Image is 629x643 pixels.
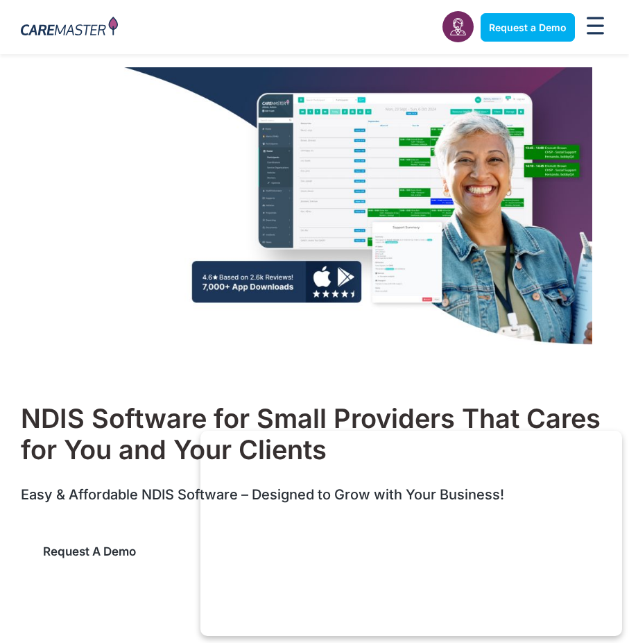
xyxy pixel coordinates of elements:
span: Easy & Affordable NDIS Software – Designed to Grow with Your Business! [21,486,504,503]
span: Request a Demo [489,22,567,33]
span: Request a Demo [43,545,136,558]
a: Request a Demo [21,529,158,574]
h1: NDIS Software for Small Providers That Cares for You and Your Clients [21,403,608,466]
img: CareMaster Logo [21,17,118,38]
iframe: Popup CTA [200,431,622,636]
a: Request a Demo [481,13,575,42]
div: Menu Toggle [582,12,608,42]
